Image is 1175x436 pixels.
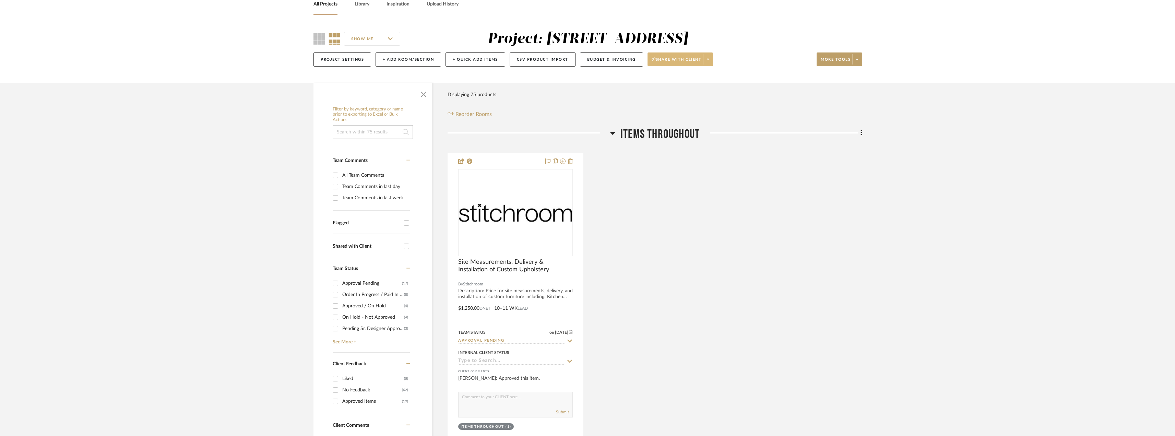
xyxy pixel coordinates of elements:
div: Flagged [333,220,400,226]
span: By [458,281,463,287]
span: Client Comments [333,423,369,428]
img: Site Measurements, Delivery & Installation of Custom Upholstery [459,204,572,222]
div: (1) [506,424,511,429]
button: More tools [817,52,862,66]
div: Approved / On Hold [342,301,404,311]
div: (62) [402,385,408,396]
div: (4) [404,301,408,311]
span: Client Feedback [333,362,366,366]
span: More tools [821,57,851,67]
span: Site Measurements, Delivery & Installation of Custom Upholstery [458,258,573,273]
button: + Add Room/Section [376,52,441,67]
span: Stitchroom [463,281,483,287]
div: Items Throughout [461,424,504,429]
span: Reorder Rooms [455,110,492,118]
div: Team Comments in last day [342,181,408,192]
button: Share with client [648,52,713,66]
span: Share with client [652,57,702,67]
div: 0 [459,169,572,256]
input: Type to Search… [458,338,565,344]
button: Submit [556,409,569,415]
input: Type to Search… [458,358,565,365]
h6: Filter by keyword, category or name prior to exporting to Excel or Bulk Actions [333,107,413,123]
div: Project: [STREET_ADDRESS] [488,32,688,46]
button: Project Settings [313,52,371,67]
div: No Feedback [342,385,402,396]
button: Close [417,86,430,100]
span: Team Status [333,266,358,271]
input: Search within 75 results [333,125,413,139]
div: Pending Sr. Designer Approval [342,323,404,334]
span: Items Throughout [620,127,700,142]
div: All Team Comments [342,170,408,181]
button: + Quick Add Items [446,52,505,67]
div: Liked [342,373,404,384]
span: [DATE] [554,330,569,335]
div: Team Comments in last week [342,192,408,203]
div: (5) [404,373,408,384]
div: Shared with Client [333,244,400,249]
div: Team Status [458,329,486,335]
span: Team Comments [333,158,368,163]
div: [PERSON_NAME]: Approved this item. [458,375,573,389]
div: On Hold - Not Approved [342,312,404,323]
div: Order In Progress / Paid In Full w/ Freight, No Balance due [342,289,404,300]
span: on [549,330,554,334]
div: Internal Client Status [458,350,509,356]
button: Budget & Invoicing [580,52,643,67]
div: (8) [404,289,408,300]
div: (4) [404,312,408,323]
div: (3) [404,323,408,334]
button: CSV Product Import [510,52,575,67]
div: Approved Items [342,396,402,407]
button: Reorder Rooms [448,110,492,118]
div: Displaying 75 products [448,88,496,102]
a: See More + [331,334,410,345]
div: (17) [402,278,408,289]
div: Approval Pending [342,278,402,289]
div: (19) [402,396,408,407]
